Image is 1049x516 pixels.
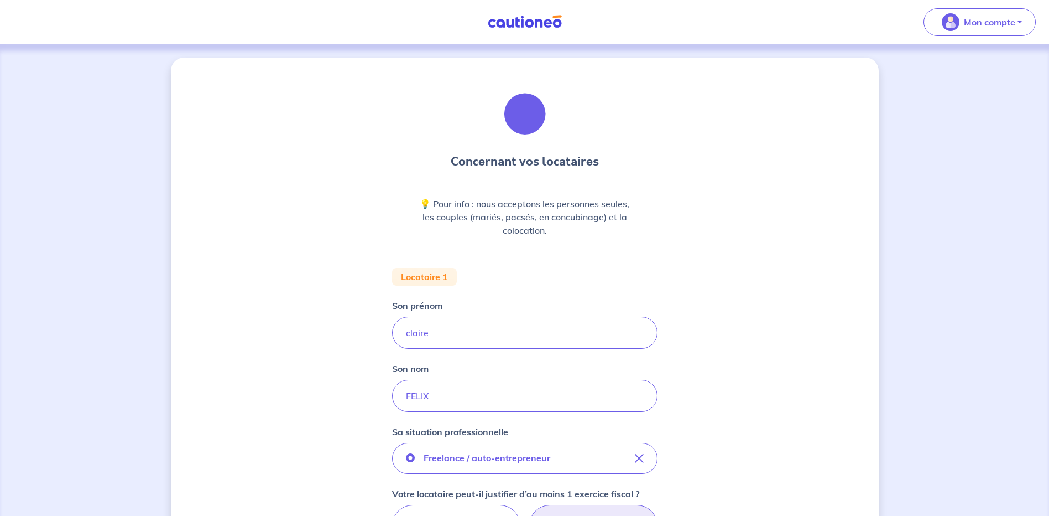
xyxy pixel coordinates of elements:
div: Locataire 1 [392,268,457,286]
p: Sa situation professionnelle [392,425,508,438]
p: Son nom [392,362,429,375]
button: illu_account_valid_menu.svgMon compte [923,8,1036,36]
img: illu_tenants.svg [495,84,555,144]
p: Votre locataire peut-il justifier d’au moins 1 exercice fiscal ? [392,487,639,500]
input: Doe [392,380,657,412]
img: illu_account_valid_menu.svg [942,13,959,31]
p: Mon compte [964,16,1015,29]
p: 💡 Pour info : nous acceptons les personnes seules, les couples (mariés, pacsés, en concubinage) e... [419,197,631,237]
button: Freelance / auto-entrepreneur [392,443,657,474]
p: Son prénom [392,299,442,312]
p: Freelance / auto-entrepreneur [424,451,550,465]
h3: Concernant vos locataires [451,153,599,171]
input: John [392,317,657,349]
img: Cautioneo [483,15,566,29]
